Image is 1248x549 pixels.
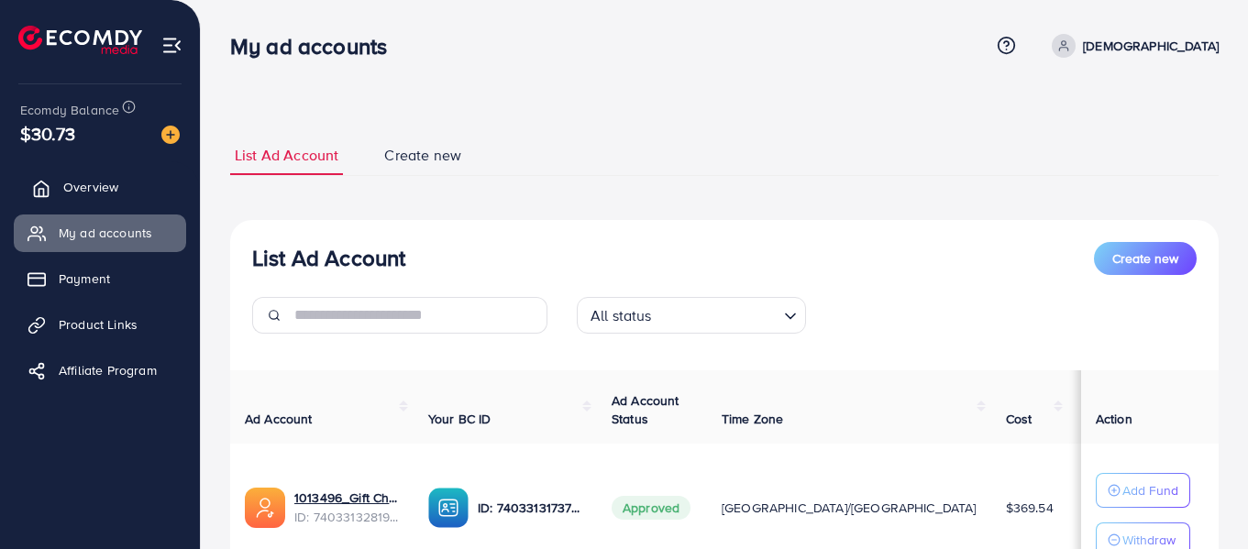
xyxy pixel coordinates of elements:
a: Product Links [14,306,186,343]
span: Overview [63,178,118,196]
p: ID: 7403313173782102032 [478,497,582,519]
h3: My ad accounts [230,33,402,60]
span: ID: 7403313281999568912 [294,508,399,526]
input: Search for option [657,299,777,329]
a: My ad accounts [14,214,186,251]
span: Ad Account [245,410,313,428]
p: [DEMOGRAPHIC_DATA] [1083,35,1219,57]
span: Cost [1006,410,1033,428]
iframe: Chat [1170,467,1234,535]
a: Affiliate Program [14,352,186,389]
span: Approved [612,496,690,520]
img: image [161,126,180,144]
img: menu [161,35,182,56]
span: My ad accounts [59,224,152,242]
span: Create new [384,145,461,166]
span: Your BC ID [428,410,491,428]
span: Create new [1112,249,1178,268]
a: Overview [14,169,186,205]
h3: List Ad Account [252,245,405,271]
button: Add Fund [1096,473,1190,508]
span: Product Links [59,315,138,334]
img: ic-ba-acc.ded83a64.svg [428,488,469,528]
img: logo [18,26,142,54]
span: $30.73 [20,120,75,147]
span: $369.54 [1006,499,1054,517]
button: Create new [1094,242,1197,275]
img: ic-ads-acc.e4c84228.svg [245,488,285,528]
a: [DEMOGRAPHIC_DATA] [1044,34,1219,58]
a: 1013496_Gift Charm_1723718211738 [294,489,399,507]
div: <span class='underline'>1013496_Gift Charm_1723718211738</span></br>7403313281999568912 [294,489,399,526]
span: Ad Account Status [612,391,679,428]
span: Time Zone [722,410,783,428]
p: Add Fund [1122,479,1178,501]
span: Affiliate Program [59,361,157,379]
div: Search for option [577,297,806,334]
span: [GEOGRAPHIC_DATA]/[GEOGRAPHIC_DATA] [722,499,977,517]
span: Action [1096,410,1132,428]
span: List Ad Account [235,145,338,166]
a: Payment [14,260,186,297]
span: All status [587,302,656,329]
span: Payment [59,269,110,288]
span: Ecomdy Balance [20,101,119,119]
